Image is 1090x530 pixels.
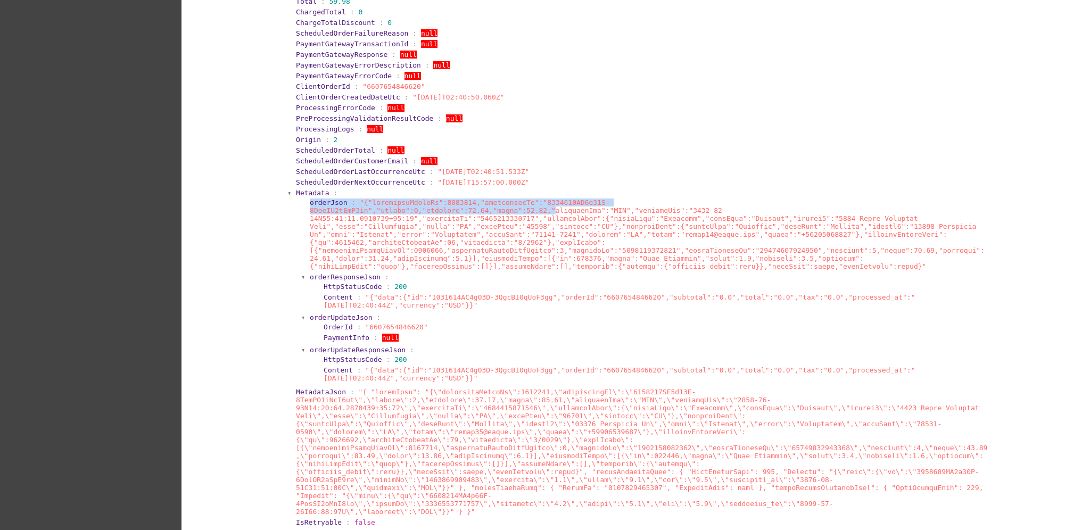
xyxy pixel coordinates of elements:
[387,146,404,154] span: null
[324,355,382,363] span: HttpStatusCode
[392,51,396,59] span: :
[396,72,400,80] span: :
[346,518,350,526] span: :
[296,136,321,144] span: Origin
[324,323,353,331] span: OrderId
[334,136,338,144] span: 2
[296,168,425,176] span: ScheduledOrderLastOccurrenceUtc
[382,334,399,342] span: null
[354,518,375,526] span: false
[296,29,408,37] span: ScheduledOrderFailureReason
[387,19,392,27] span: 0
[385,273,389,281] span: :
[296,157,408,165] span: ScheduledOrderCustomerEmail
[296,19,375,27] span: ChargeTotalDiscount
[350,388,354,396] span: :
[437,168,529,176] span: "[DATE]T02:40:51.533Z"
[296,82,350,90] span: ClientOrderId
[296,61,421,69] span: PaymentGatewayErrorDescription
[379,146,384,154] span: :
[334,189,338,197] span: :
[430,168,434,176] span: :
[296,146,375,154] span: ScheduledOrderTotal
[296,178,425,186] span: ScheduledOrderNextOccurrenceUtc
[358,8,362,16] span: 0
[400,51,417,59] span: null
[394,283,407,291] span: 200
[379,19,384,27] span: :
[412,29,417,37] span: :
[412,157,417,165] span: :
[386,283,390,291] span: :
[421,157,437,165] span: null
[296,8,346,16] span: ChargedTotal
[357,366,361,374] span: :
[296,72,392,80] span: PaymentGatewayErrorCode
[437,178,529,186] span: "[DATE]T15:57:00.000Z"
[386,355,390,363] span: :
[296,104,375,112] span: ProcessingErrorCode
[387,104,404,112] span: null
[310,273,381,281] span: orderResponseJson
[358,125,362,133] span: :
[357,323,361,331] span: :
[296,518,342,526] span: IsRetryable
[296,125,354,133] span: ProcessingLogs
[296,114,433,122] span: PreProcessingValidationResultCode
[324,293,353,301] span: Content
[404,93,409,101] span: :
[324,334,369,342] span: PaymentInfo
[365,323,427,331] span: "6607654846620"
[324,366,915,382] span: "{"data":{"id":"1031614AC4g03D-3QgcBI0qUoF3gg","orderId":"6607654846620","subtotal":"0.0","total"...
[421,29,437,37] span: null
[446,114,463,122] span: null
[310,198,347,206] span: orderJson
[410,346,414,354] span: :
[376,313,381,321] span: :
[310,198,985,270] span: "{"loremipsuMdoloRs":8083814,"ametconsecTe":"8334610AD6e31S-8DoeIU2tEmP3in","utlabo":0,"etdolore"...
[412,93,504,101] span: "[DATE]T02:40:50.060Z"
[325,136,329,144] span: :
[310,346,406,354] span: orderUpdateResponseJson
[404,72,421,80] span: null
[296,189,329,197] span: Metadata
[324,366,353,374] span: Content
[310,313,372,321] span: orderUpdateJson
[296,388,346,396] span: MetadataJson
[324,283,382,291] span: HttpStatusCode
[296,40,408,48] span: PaymentGatewayTransactionId
[425,61,430,69] span: :
[362,82,425,90] span: "6607654846620"
[437,114,442,122] span: :
[433,61,450,69] span: null
[324,293,915,309] span: "{"data":{"id":"1031614AC4g03D-3QgcBI0qUoF3gg","orderId":"6607654846620","subtotal":"0.0","total"...
[379,104,384,112] span: :
[374,334,378,342] span: :
[357,293,361,301] span: :
[296,388,987,516] span: "{ "loremIpsu": "{\"dolorsitaMetcoNs\":1612241,\"adipiscingEl\":\"6158217SE5d13E-8TemPO1iNcI6ut\"...
[421,40,437,48] span: null
[351,198,356,206] span: :
[354,82,359,90] span: :
[394,355,407,363] span: 200
[430,178,434,186] span: :
[367,125,383,133] span: null
[296,51,387,59] span: PaymentGatewayResponse
[296,93,400,101] span: ClientOrderCreatedDateUtc
[350,8,354,16] span: :
[412,40,417,48] span: :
